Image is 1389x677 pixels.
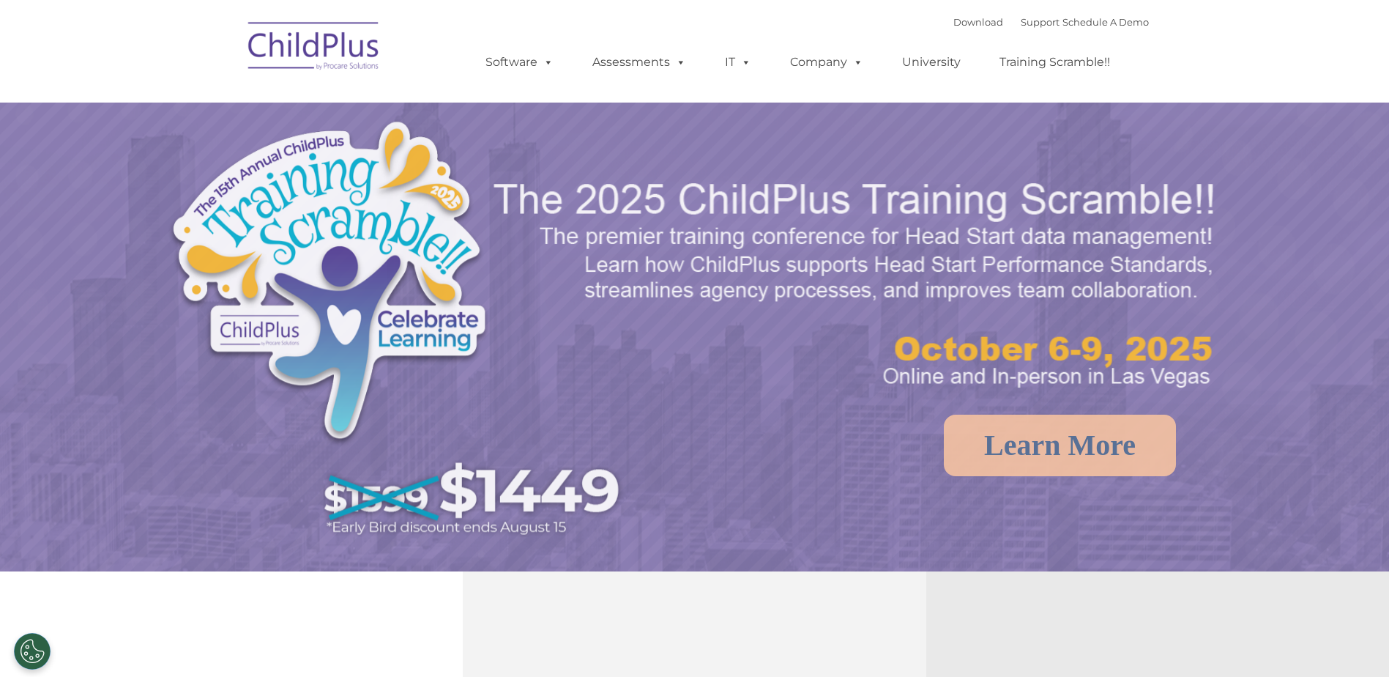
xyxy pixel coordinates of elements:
font: | [953,16,1149,28]
a: Learn More [944,415,1176,476]
a: University [887,48,975,77]
a: Download [953,16,1003,28]
a: Schedule A Demo [1062,16,1149,28]
img: ChildPlus by Procare Solutions [241,12,387,85]
a: Assessments [578,48,701,77]
a: Support [1021,16,1060,28]
a: Training Scramble!! [985,48,1125,77]
button: Cookies Settings [14,633,51,670]
a: Company [775,48,878,77]
a: Software [471,48,568,77]
a: IT [710,48,766,77]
